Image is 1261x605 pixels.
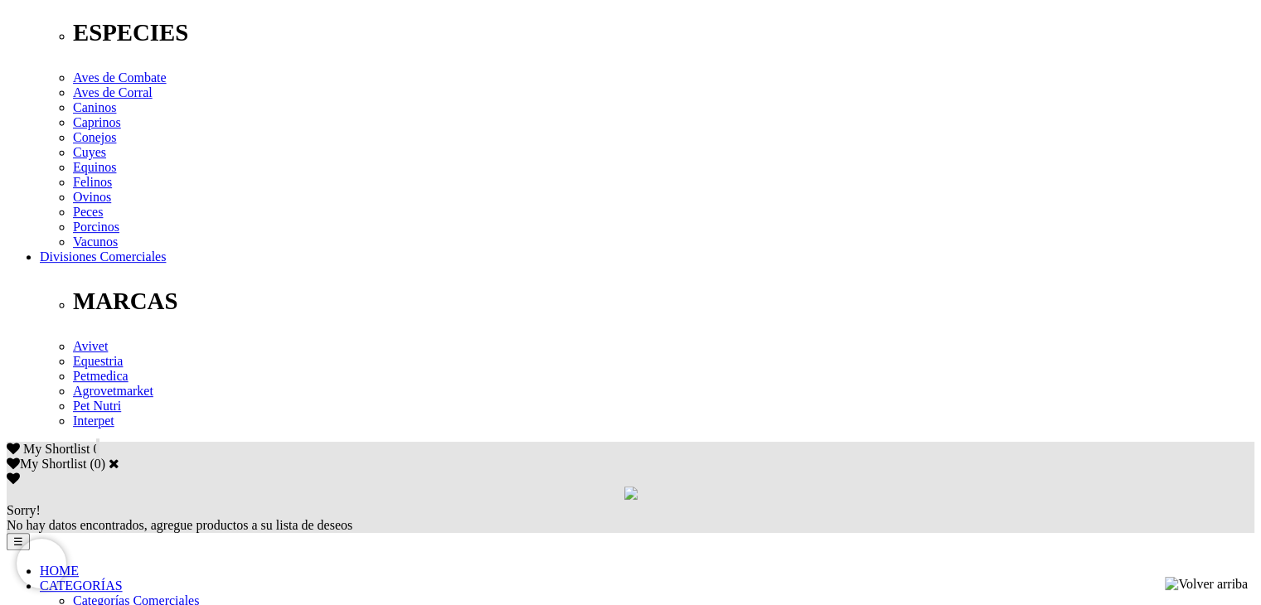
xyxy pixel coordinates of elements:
a: Caprinos [73,115,121,129]
a: Cerrar [109,457,119,470]
a: Equinos [73,160,116,174]
a: Peces [73,205,103,219]
a: Ovinos [73,190,111,204]
a: Petmedica [73,369,129,383]
a: Cuyes [73,145,106,159]
a: Pet Nutri [73,399,121,413]
p: MARCAS [73,288,1254,315]
label: My Shortlist [7,457,86,471]
img: loading.gif [624,486,638,500]
a: Porcinos [73,220,119,234]
a: Interpet [73,414,114,428]
button: ☰ [7,533,30,550]
a: Felinos [73,175,112,189]
a: Aves de Combate [73,70,167,85]
span: My Shortlist [23,442,90,456]
img: Volver arriba [1165,577,1248,592]
label: 0 [95,457,101,471]
a: Vacunos [73,235,118,249]
span: 0 [93,442,99,456]
a: Aves de Corral [73,85,153,99]
a: Conejos [73,130,116,144]
a: CATEGORÍAS [40,578,123,593]
a: Avivet [73,339,108,353]
div: No hay datos encontrados, agregue productos a su lista de deseos [7,503,1254,533]
a: Equestria [73,354,123,368]
span: ( ) [90,457,105,471]
span: Sorry! [7,503,41,517]
a: Caninos [73,100,116,114]
a: Agrovetmarket [73,384,153,398]
iframe: Brevo live chat [17,539,66,588]
a: Divisiones Comerciales [40,249,166,264]
p: ESPECIES [73,19,1254,46]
